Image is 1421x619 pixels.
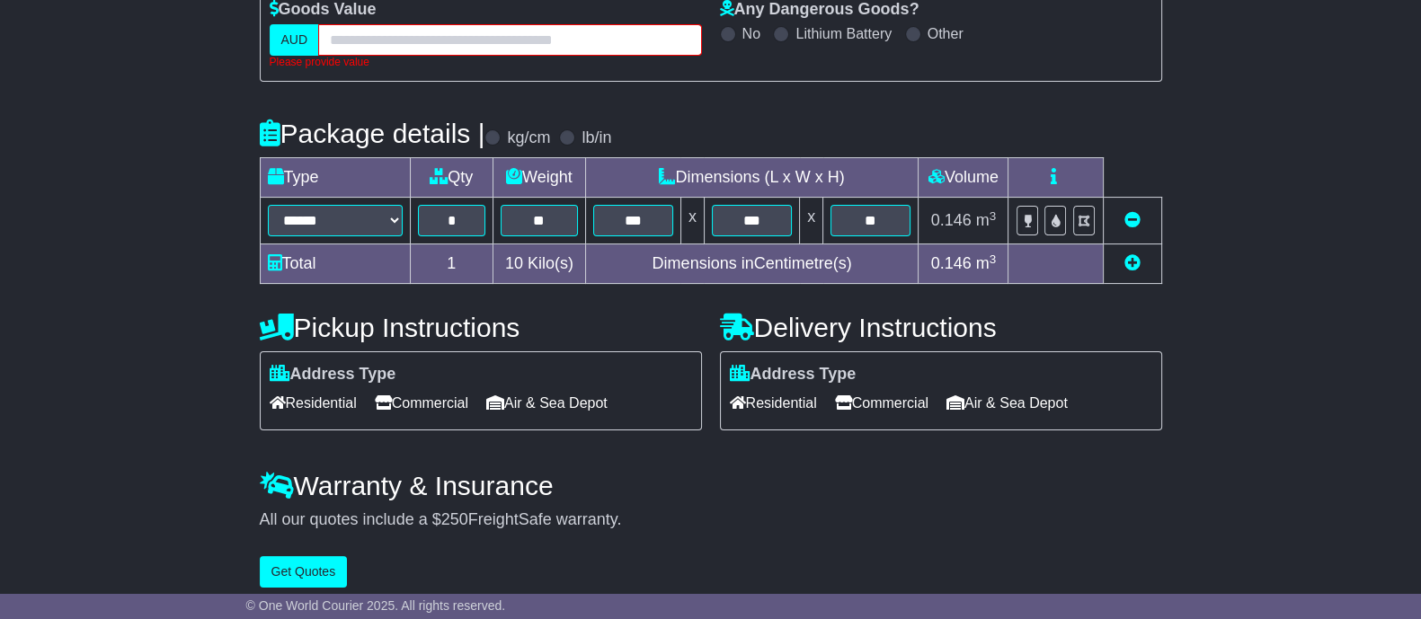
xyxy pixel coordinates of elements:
[800,198,823,244] td: x
[585,244,919,284] td: Dimensions in Centimetre(s)
[585,158,919,198] td: Dimensions (L x W x H)
[720,313,1162,342] h4: Delivery Instructions
[410,158,493,198] td: Qty
[260,510,1162,530] div: All our quotes include a $ FreightSafe warranty.
[441,510,468,528] span: 250
[931,211,972,229] span: 0.146
[1124,211,1141,229] a: Remove this item
[928,25,964,42] label: Other
[260,556,348,588] button: Get Quotes
[375,389,468,417] span: Commercial
[493,244,586,284] td: Kilo(s)
[835,389,928,417] span: Commercial
[582,128,611,148] label: lb/in
[260,471,1162,500] h4: Warranty & Insurance
[260,158,410,198] td: Type
[493,158,586,198] td: Weight
[1124,254,1141,272] a: Add new item
[795,25,892,42] label: Lithium Battery
[270,56,702,68] div: Please provide value
[990,252,997,266] sup: 3
[486,389,608,417] span: Air & Sea Depot
[931,254,972,272] span: 0.146
[730,365,857,385] label: Address Type
[976,211,997,229] span: m
[680,198,704,244] td: x
[260,119,485,148] h4: Package details |
[410,244,493,284] td: 1
[730,389,817,417] span: Residential
[946,389,1068,417] span: Air & Sea Depot
[246,598,506,613] span: © One World Courier 2025. All rights reserved.
[270,365,396,385] label: Address Type
[742,25,760,42] label: No
[270,389,357,417] span: Residential
[260,313,702,342] h4: Pickup Instructions
[270,24,320,56] label: AUD
[990,209,997,223] sup: 3
[507,128,550,148] label: kg/cm
[505,254,523,272] span: 10
[919,158,1008,198] td: Volume
[260,244,410,284] td: Total
[976,254,997,272] span: m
